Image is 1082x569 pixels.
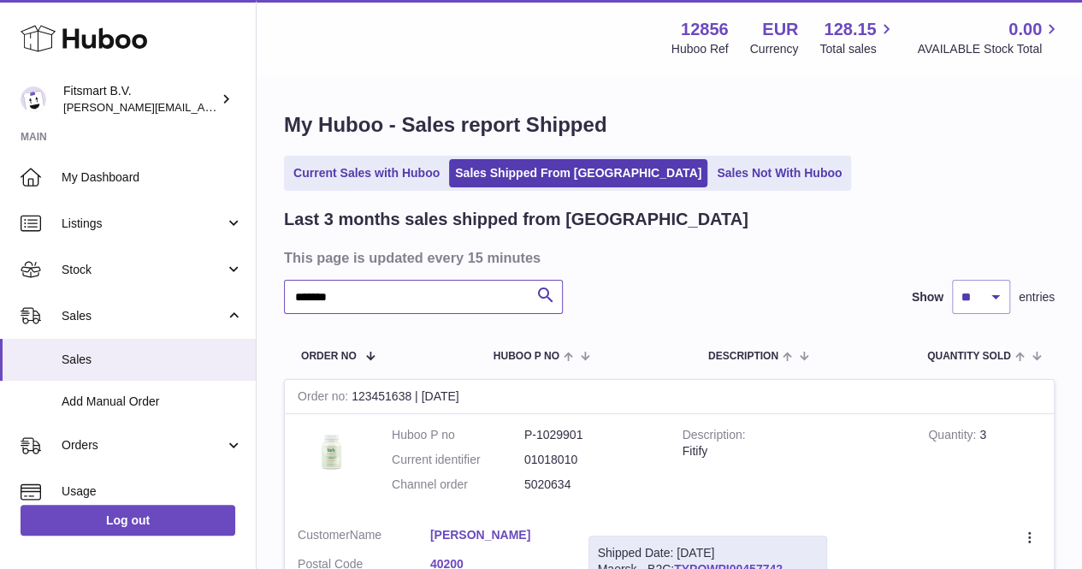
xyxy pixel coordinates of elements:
span: 0.00 [1008,18,1042,41]
span: Quantity Sold [927,351,1011,362]
span: Sales [62,308,225,324]
span: entries [1019,289,1055,305]
dd: 5020634 [524,477,657,493]
dt: Current identifier [392,452,524,468]
span: [PERSON_NAME][EMAIL_ADDRESS][DOMAIN_NAME] [63,100,343,114]
div: Shipped Date: [DATE] [598,545,818,561]
h1: My Huboo - Sales report Shipped [284,111,1055,139]
div: Fitify [683,443,903,459]
h2: Last 3 months sales shipped from [GEOGRAPHIC_DATA] [284,208,748,231]
img: jonathan@leaderoo.com [21,86,46,112]
td: 3 [915,414,1054,514]
div: Huboo Ref [671,41,729,57]
dd: 01018010 [524,452,657,468]
span: Sales [62,352,243,368]
strong: Description [683,428,746,446]
strong: Quantity [928,428,979,446]
span: Add Manual Order [62,394,243,410]
span: Description [708,351,778,362]
dd: P-1029901 [524,427,657,443]
dt: Name [298,527,430,548]
div: 123451638 | [DATE] [285,380,1054,414]
span: My Dashboard [62,169,243,186]
dt: Huboo P no [392,427,524,443]
strong: 12856 [681,18,729,41]
dt: Channel order [392,477,524,493]
span: Customer [298,528,350,542]
span: 128.15 [824,18,876,41]
div: Currency [750,41,799,57]
label: Show [912,289,943,305]
a: 0.00 AVAILABLE Stock Total [917,18,1061,57]
span: Huboo P no [494,351,559,362]
span: Usage [62,483,243,500]
span: Listings [62,216,225,232]
h3: This page is updated every 15 minutes [284,248,1050,267]
a: 128.15 Total sales [819,18,896,57]
a: [PERSON_NAME] [430,527,563,543]
div: Fitsmart B.V. [63,83,217,116]
a: Log out [21,505,235,536]
a: Sales Shipped From [GEOGRAPHIC_DATA] [449,159,707,187]
a: Sales Not With Huboo [711,159,848,187]
span: Stock [62,262,225,278]
a: Current Sales with Huboo [287,159,446,187]
strong: EUR [762,18,798,41]
strong: Order no [298,389,352,407]
span: Orders [62,437,225,453]
span: Order No [301,351,357,362]
span: Total sales [819,41,896,57]
img: 128561739542540.png [298,427,366,476]
span: AVAILABLE Stock Total [917,41,1061,57]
